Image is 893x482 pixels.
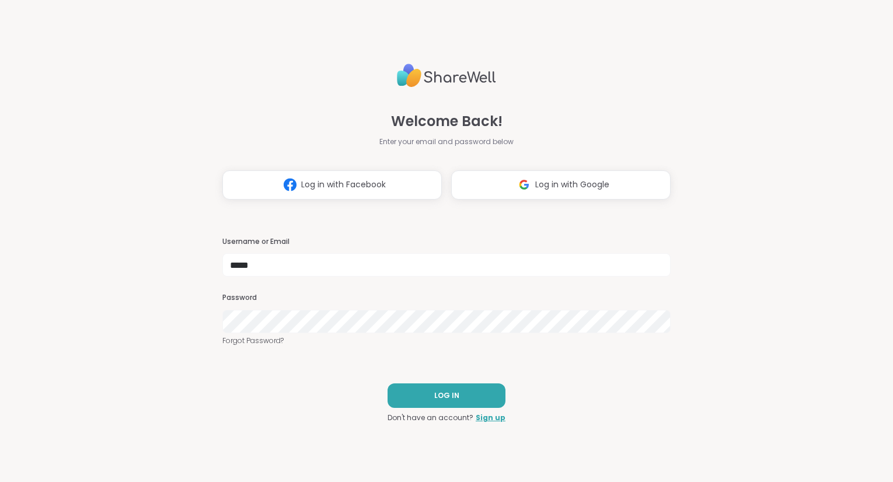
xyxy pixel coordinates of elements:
[451,170,671,200] button: Log in with Google
[379,137,514,147] span: Enter your email and password below
[222,293,671,303] h3: Password
[476,413,505,423] a: Sign up
[301,179,386,191] span: Log in with Facebook
[513,174,535,195] img: ShareWell Logomark
[388,413,473,423] span: Don't have an account?
[222,237,671,247] h3: Username or Email
[397,59,496,92] img: ShareWell Logo
[279,174,301,195] img: ShareWell Logomark
[391,111,503,132] span: Welcome Back!
[222,336,671,346] a: Forgot Password?
[434,390,459,401] span: LOG IN
[222,170,442,200] button: Log in with Facebook
[388,383,505,408] button: LOG IN
[535,179,609,191] span: Log in with Google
